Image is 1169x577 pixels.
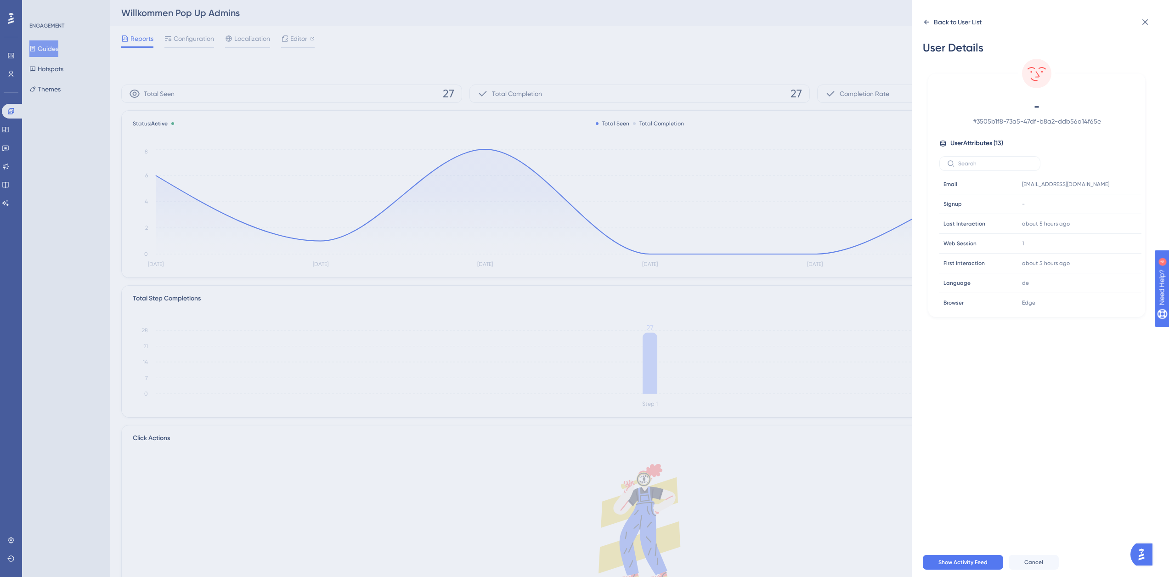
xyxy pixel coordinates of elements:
[1022,260,1070,266] time: about 5 hours ago
[923,555,1003,570] button: Show Activity Feed
[923,40,1151,55] div: User Details
[938,559,988,566] span: Show Activity Feed
[943,299,964,306] span: Browser
[943,279,971,287] span: Language
[943,240,977,247] span: Web Session
[956,99,1118,114] span: -
[956,116,1118,127] span: # 3505b1f8-73a5-47df-b8a2-ddb56a14f65e
[64,5,67,12] div: 4
[1022,181,1109,188] span: [EMAIL_ADDRESS][DOMAIN_NAME]
[1024,559,1043,566] span: Cancel
[958,160,1033,167] input: Search
[950,138,1003,149] span: User Attributes ( 13 )
[943,260,985,267] span: First Interaction
[1022,299,1035,306] span: Edge
[1022,240,1024,247] span: 1
[934,17,982,28] div: Back to User List
[1022,200,1025,208] span: -
[1130,541,1158,568] iframe: UserGuiding AI Assistant Launcher
[22,2,57,13] span: Need Help?
[1009,555,1059,570] button: Cancel
[943,200,962,208] span: Signup
[1022,279,1029,287] span: de
[943,181,957,188] span: Email
[1022,221,1070,227] time: about 5 hours ago
[943,220,985,227] span: Last Interaction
